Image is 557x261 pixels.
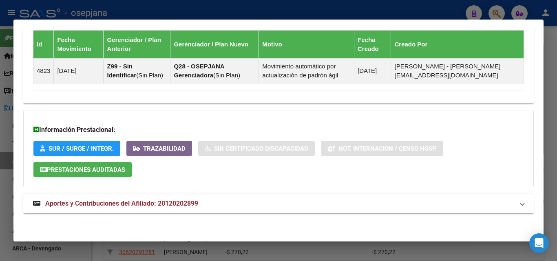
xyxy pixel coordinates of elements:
th: Gerenciador / Plan Anterior [104,30,170,58]
th: Gerenciador / Plan Nuevo [170,30,259,58]
td: Movimiento automático por actualización de padrón ágil [259,58,354,83]
button: Trazabilidad [126,141,192,156]
th: Id [33,30,54,58]
strong: Z99 - Sin Identificar [107,63,136,79]
span: Sin Plan [215,72,238,79]
th: Fecha Movimiento [54,30,104,58]
span: Not. Internacion / Censo Hosp. [338,145,437,152]
span: Sin Plan [138,72,161,79]
mat-expansion-panel-header: Aportes y Contribuciones del Afiliado: 20120202899 [23,194,534,213]
td: ( ) [170,58,259,83]
span: Aportes y Contribuciones del Afiliado: 20120202899 [45,200,198,207]
button: SUR / SURGE / INTEGR. [33,141,120,156]
span: Trazabilidad [143,145,186,152]
h3: Información Prestacional: [33,125,524,135]
strong: Q28 - OSEPJANA Gerenciadora [174,63,224,79]
span: Prestaciones Auditadas [47,166,125,173]
button: Prestaciones Auditadas [33,162,132,177]
td: [DATE] [54,58,104,83]
span: Sin Certificado Discapacidad [214,145,308,152]
div: Open Intercom Messenger [529,233,549,253]
th: Creado Por [391,30,524,58]
th: Fecha Creado [354,30,391,58]
button: Sin Certificado Discapacidad [198,141,315,156]
td: ( ) [104,58,170,83]
td: [PERSON_NAME] - [PERSON_NAME][EMAIL_ADDRESS][DOMAIN_NAME] [391,58,524,83]
td: 4823 [33,58,54,83]
th: Motivo [259,30,354,58]
td: [DATE] [354,58,391,83]
button: Not. Internacion / Censo Hosp. [321,141,443,156]
span: SUR / SURGE / INTEGR. [49,145,114,152]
